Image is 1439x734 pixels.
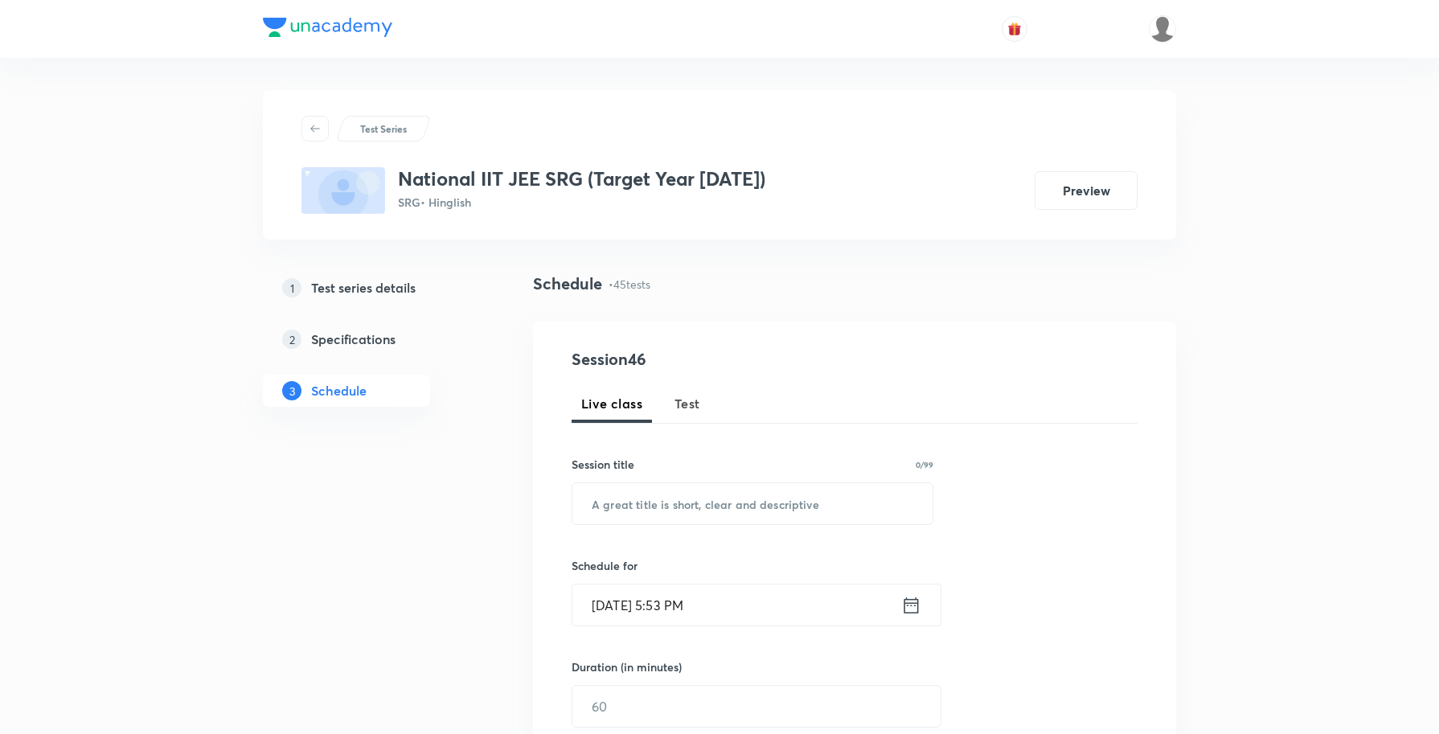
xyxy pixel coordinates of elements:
h4: Schedule [533,272,602,296]
h4: Session 46 [572,347,865,371]
img: Shahid ahmed [1149,15,1176,43]
button: Preview [1035,171,1138,210]
img: avatar [1007,22,1022,36]
a: Company Logo [263,18,392,41]
p: 3 [282,381,301,400]
a: 2Specifications [263,323,482,355]
span: Live class [581,394,642,413]
button: avatar [1002,16,1027,42]
a: 1Test series details [263,272,482,304]
p: • 45 tests [609,276,650,293]
input: A great title is short, clear and descriptive [572,483,933,524]
input: 60 [572,686,941,727]
img: fallback-thumbnail.png [301,167,385,214]
h5: Schedule [311,381,367,400]
p: 1 [282,278,301,297]
p: Test Series [360,121,407,136]
p: SRG • Hinglish [398,194,765,211]
h6: Duration (in minutes) [572,658,682,675]
h5: Test series details [311,278,416,297]
h3: National IIT JEE SRG (Target Year [DATE]) [398,167,765,191]
img: Company Logo [263,18,392,37]
span: Test [674,394,700,413]
h6: Session title [572,456,634,473]
h5: Specifications [311,330,396,349]
p: 0/99 [916,461,933,469]
p: 2 [282,330,301,349]
h6: Schedule for [572,557,933,574]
